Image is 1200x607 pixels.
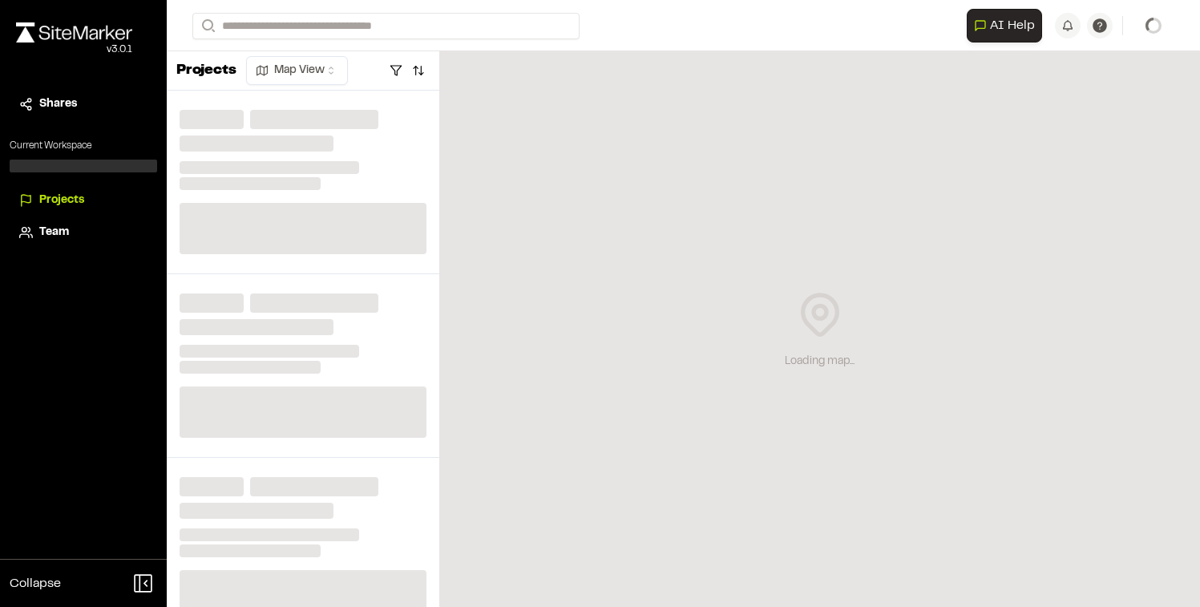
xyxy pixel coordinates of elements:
[10,574,61,593] span: Collapse
[967,9,1042,42] button: Open AI Assistant
[16,42,132,57] div: Oh geez...please don't...
[785,353,855,370] div: Loading map...
[176,60,236,82] p: Projects
[19,192,147,209] a: Projects
[19,224,147,241] a: Team
[39,192,84,209] span: Projects
[967,9,1048,42] div: Open AI Assistant
[39,95,77,113] span: Shares
[10,139,157,153] p: Current Workspace
[990,16,1035,35] span: AI Help
[39,224,69,241] span: Team
[19,95,147,113] a: Shares
[192,13,221,39] button: Search
[16,22,132,42] img: rebrand.png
